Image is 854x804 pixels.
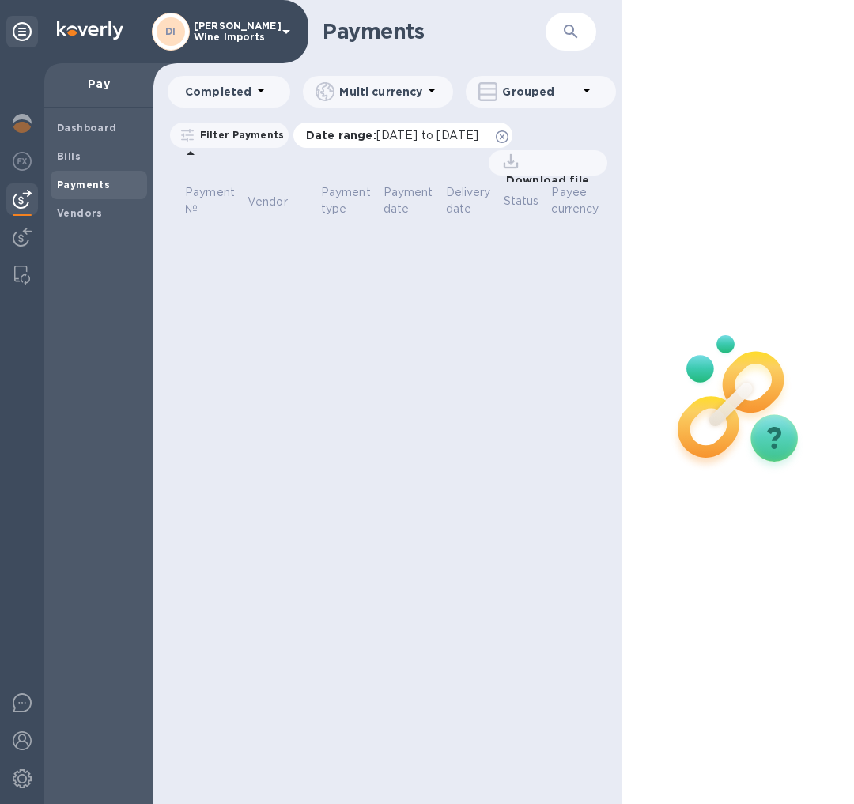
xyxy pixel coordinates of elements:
p: Grouped [502,84,577,100]
span: Payee currency [551,184,619,217]
p: Payment type [321,184,371,217]
div: Date range:[DATE] to [DATE] [293,123,512,148]
img: Logo [57,21,123,40]
span: Vendor [248,194,308,210]
img: Foreign exchange [13,152,32,171]
b: Dashboard [57,122,117,134]
p: [PERSON_NAME] Wine Imports [194,21,273,43]
p: Delivery date [446,184,491,217]
b: Vendors [57,207,103,219]
span: [DATE] to [DATE] [376,129,478,142]
p: Date range : [306,127,486,143]
p: Payee currency [551,184,599,217]
b: DI [165,25,176,37]
p: Payment № [185,184,235,217]
p: Filter Payments [194,128,284,142]
p: Payment date [384,184,433,217]
p: Completed [185,84,251,100]
h1: Payments [323,19,546,44]
div: Unpin categories [6,16,38,47]
p: Vendor [248,194,288,210]
p: Download file [500,172,589,188]
p: Pay [57,76,141,92]
b: Bills [57,150,81,162]
p: Multi currency [339,84,422,100]
p: Status [504,193,539,209]
b: Payments [57,179,110,191]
